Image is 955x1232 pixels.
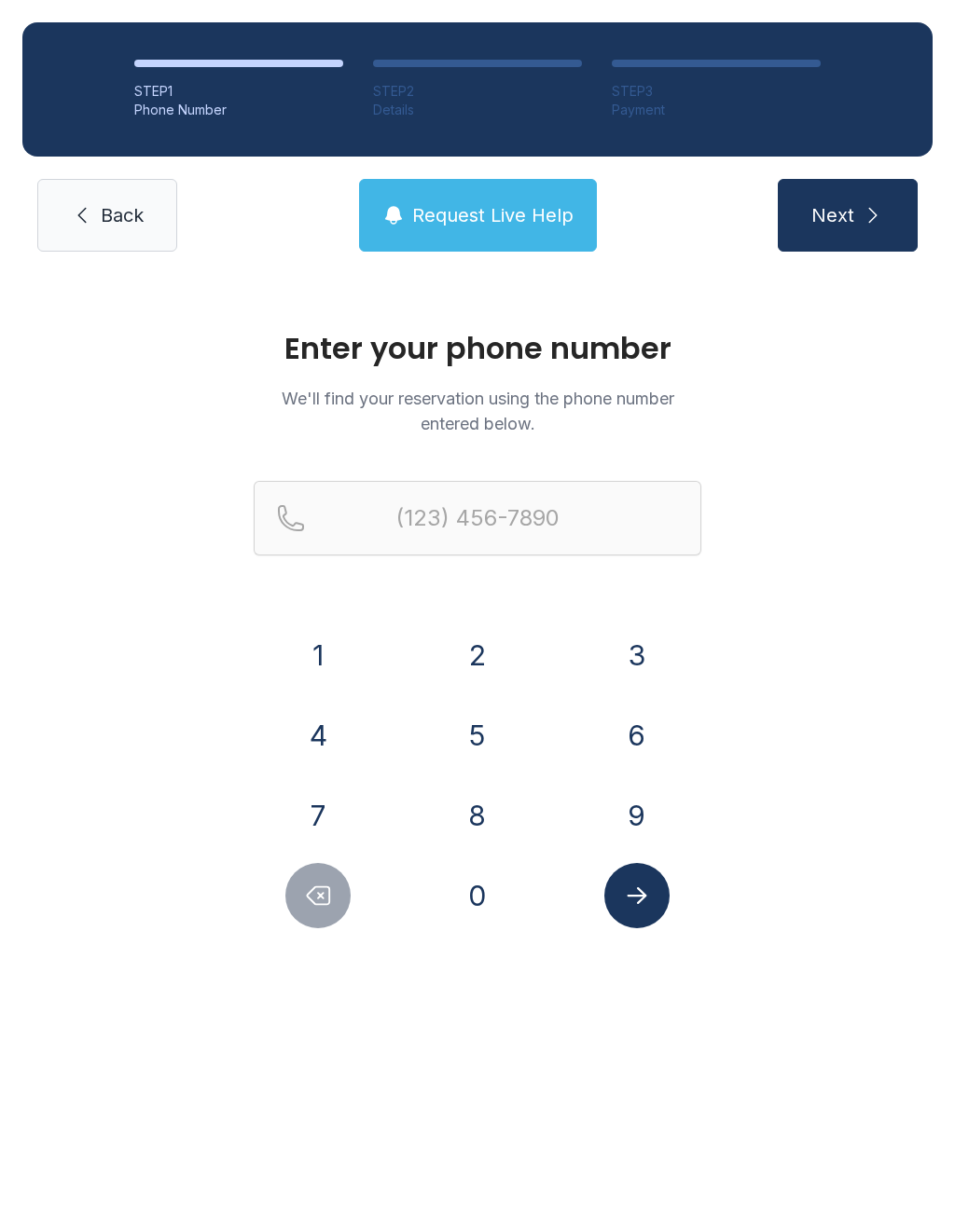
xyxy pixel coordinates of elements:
[101,202,144,228] span: Back
[445,623,510,688] button: 2
[612,82,821,101] div: STEP 3
[412,202,574,228] span: Request Live Help
[612,101,821,119] div: Payment
[285,623,351,688] button: 1
[604,863,670,928] button: Submit lookup form
[285,783,351,848] button: 7
[285,863,351,928] button: Delete number
[254,386,701,436] p: We'll find your reservation using the phone number entered below.
[373,101,582,119] div: Details
[445,863,510,928] button: 0
[373,82,582,101] div: STEP 2
[134,82,343,101] div: STEP 1
[134,101,343,119] div: Phone Number
[254,481,701,555] input: Reservation phone number
[254,334,701,363] h1: Enter your phone number
[604,703,670,768] button: 6
[445,783,510,848] button: 8
[445,703,510,768] button: 5
[604,623,670,688] button: 3
[811,202,854,228] span: Next
[604,783,670,848] button: 9
[285,703,351,768] button: 4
